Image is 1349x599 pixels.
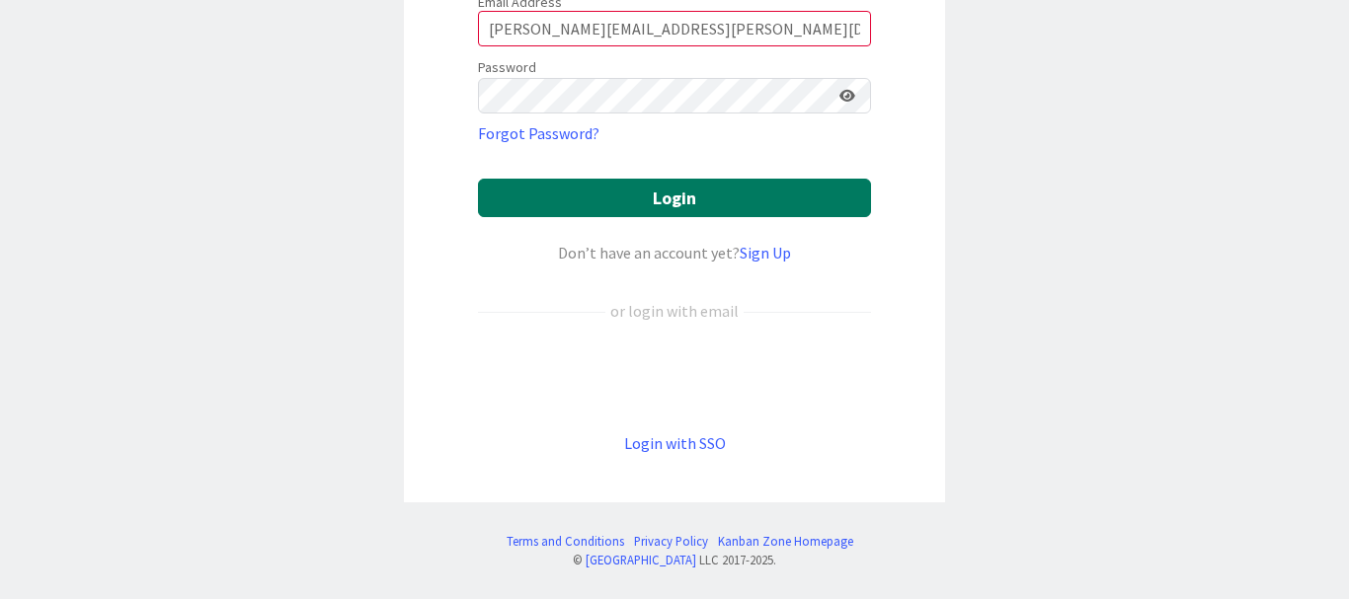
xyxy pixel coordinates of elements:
[478,57,536,78] label: Password
[468,355,881,399] iframe: Botão Iniciar sessão com o Google
[586,552,696,567] a: [GEOGRAPHIC_DATA]
[740,243,791,262] a: Sign Up
[478,121,599,145] a: Forgot Password?
[624,433,726,453] a: Login with SSO
[478,241,871,264] div: Don’t have an account yet?
[507,532,624,551] a: Terms and Conditions
[634,532,708,551] a: Privacy Policy
[478,179,871,217] button: Login
[497,551,853,569] div: © LLC 2017- 2025 .
[605,299,744,323] div: or login with email
[718,532,853,551] a: Kanban Zone Homepage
